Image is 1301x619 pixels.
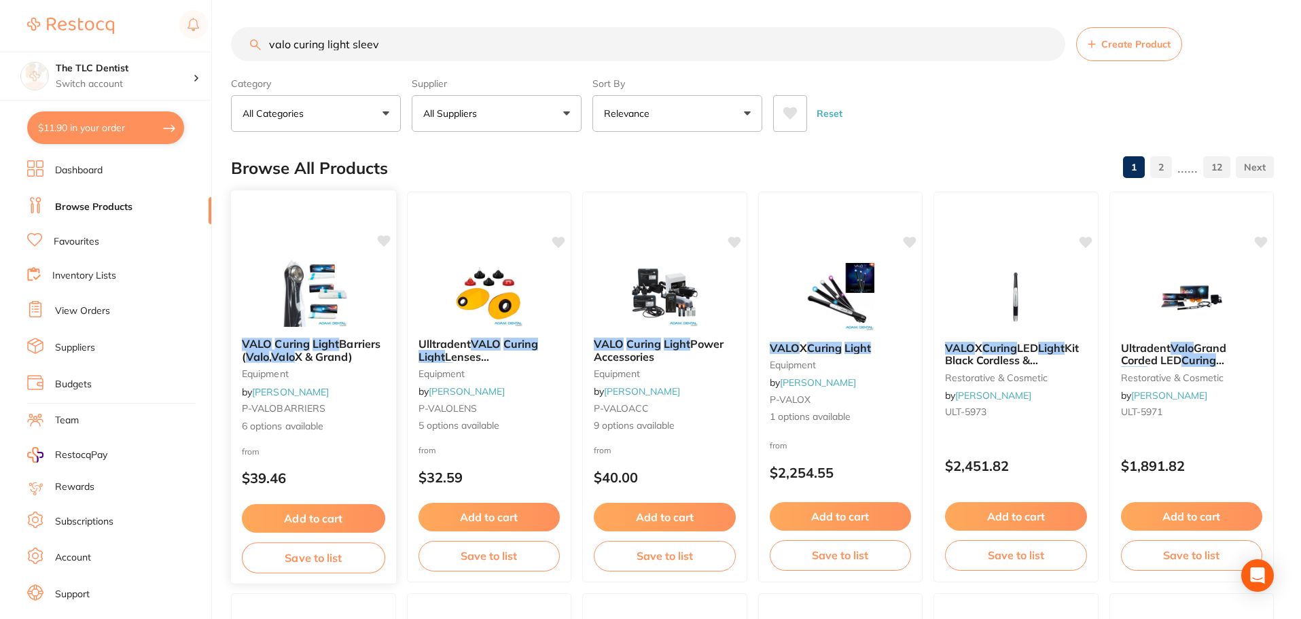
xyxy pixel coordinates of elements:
a: Browse Products [55,200,132,214]
a: [PERSON_NAME] [955,389,1031,402]
a: Account [55,551,91,565]
a: 12 [1203,154,1230,181]
img: The TLC Dentist [21,63,48,90]
a: Suppliers [55,341,95,355]
span: Ulltradent [418,337,471,351]
em: Light [418,350,445,364]
p: All Categories [243,107,309,120]
span: P-VALOBARRIERS [242,402,325,414]
a: Dashboard [55,164,103,177]
p: $2,451.82 [945,458,1087,474]
a: Subscriptions [55,515,113,529]
em: Light [1038,341,1065,355]
b: Ultradent Valo Grand Corded LED Curing Light and Accessories - Matte Black [1121,342,1263,367]
h2: Browse All Products [231,159,388,178]
small: equipment [418,368,560,379]
img: VALO Curing Light Power Accessories [620,259,709,327]
b: VALO X Curing Light [770,342,912,354]
span: [PERSON_NAME] [452,362,544,376]
span: X [975,341,982,355]
span: from [418,445,436,455]
span: by [945,389,1031,402]
a: Inventory Lists [52,269,116,283]
span: X [800,341,807,355]
a: [PERSON_NAME] [1131,389,1207,402]
label: Sort By [592,77,762,90]
span: by [594,385,680,397]
p: $32.59 [418,470,560,485]
em: Light [426,362,452,376]
em: Light [313,337,339,351]
img: RestocqPay [27,447,43,463]
button: Save to list [945,540,1087,570]
p: Relevance [604,107,655,120]
button: Create Product [1076,27,1182,61]
span: P-VALOX [770,393,810,406]
em: VALO [594,337,624,351]
span: , [269,349,271,363]
div: Open Intercom Messenger [1241,559,1274,592]
p: $1,891.82 [1121,458,1263,474]
p: $39.46 [242,470,385,486]
em: Light [664,337,690,351]
em: Valo [1171,341,1194,355]
a: View Orders [55,304,110,318]
a: Favourites [54,235,99,249]
button: Add to cart [418,503,560,531]
em: Light [844,341,871,355]
em: Curing [503,337,538,351]
span: by [242,385,329,397]
small: equipment [770,359,912,370]
a: 1 [1123,154,1145,181]
small: equipment [242,368,385,379]
em: Valo [271,349,294,363]
span: from [242,446,260,456]
button: Add to cart [594,503,736,531]
button: Save to list [418,541,560,571]
button: $11.90 in your order [27,111,184,144]
span: Kit Black Cordless & accessories [945,341,1079,380]
img: Ulltradent VALO Curing Light Lenses & Light Shields [445,259,533,327]
b: VALO X Curing LED Light Kit Black Cordless & accessories [945,342,1087,367]
span: 5 options available [418,419,560,433]
em: Curing [1181,353,1216,367]
a: Budgets [55,378,92,391]
em: VALO [471,337,501,351]
span: 6 options available [242,419,385,433]
em: VALO [770,341,800,355]
span: 1 options available [770,410,912,424]
small: restorative & cosmetic [945,372,1087,383]
label: Supplier [412,77,582,90]
a: 2 [1150,154,1172,181]
em: Curing [626,337,661,351]
button: Save to list [242,542,385,573]
small: restorative & cosmetic [1121,372,1263,383]
button: Add to cart [945,502,1087,531]
h4: The TLC Dentist [56,62,193,75]
a: [PERSON_NAME] [780,376,856,389]
span: RestocqPay [55,448,107,462]
p: $2,254.55 [770,465,912,480]
b: VALO Curing Light Barriers (Valo, Valo X & Grand) [242,338,385,363]
a: [PERSON_NAME] [604,385,680,397]
label: Category [231,77,401,90]
em: Curing [982,341,1017,355]
span: Lenses & [418,350,489,376]
span: by [418,385,505,397]
span: Grand Corded LED [1121,341,1226,367]
p: All Suppliers [423,107,482,120]
em: Light [1121,366,1147,380]
small: equipment [594,368,736,379]
a: Team [55,414,79,427]
span: from [770,440,787,450]
span: and Accessories - Matte Black [1121,366,1238,392]
b: VALO Curing Light Power Accessories [594,338,736,363]
span: from [594,445,611,455]
em: Curing [274,337,310,351]
span: by [1121,389,1207,402]
img: VALO X Curing Light [796,263,885,331]
em: Valo [246,349,269,363]
p: ...... [1177,160,1198,175]
span: ULT-5973 [945,406,986,418]
a: [PERSON_NAME] [252,385,329,397]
